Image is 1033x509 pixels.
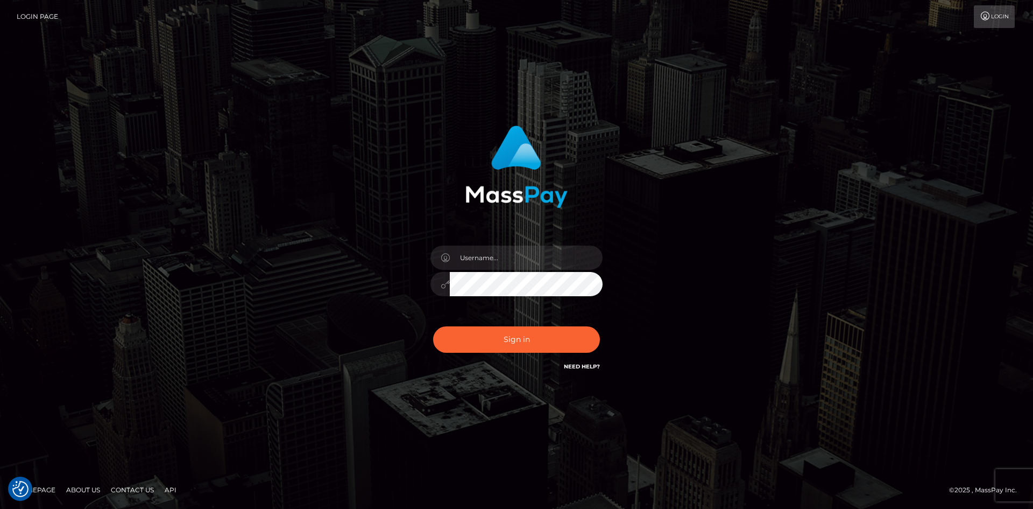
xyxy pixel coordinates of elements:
[107,482,158,498] a: Contact Us
[465,125,568,208] img: MassPay Login
[12,481,29,497] img: Revisit consent button
[160,482,181,498] a: API
[450,246,603,270] input: Username...
[12,482,60,498] a: Homepage
[949,484,1025,496] div: © 2025 , MassPay Inc.
[17,5,58,28] a: Login Page
[974,5,1015,28] a: Login
[12,481,29,497] button: Consent Preferences
[564,363,600,370] a: Need Help?
[433,326,600,353] button: Sign in
[62,482,104,498] a: About Us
